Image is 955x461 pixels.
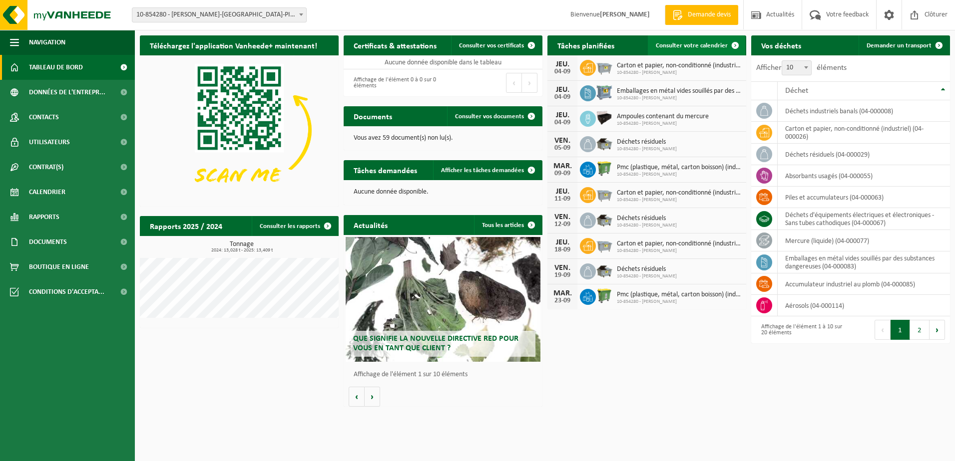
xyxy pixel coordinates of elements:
[617,87,741,95] span: Emballages en métal vides souillés par des substances dangereuses
[617,95,741,101] span: 10-854280 - [PERSON_NAME]
[617,265,677,273] span: Déchets résiduels
[778,122,950,144] td: carton et papier, non-conditionné (industriel) (04-000026)
[930,320,945,340] button: Next
[617,113,709,121] span: Ampoules contenant du mercure
[552,119,572,126] div: 04-09
[596,186,613,203] img: WB-2500-GAL-GY-01
[778,273,950,295] td: accumulateur industriel au plomb (04-000085)
[778,295,950,316] td: aérosols (04-000114)
[455,113,524,120] span: Consulter vos documents
[140,55,339,205] img: Download de VHEPlus App
[344,160,427,180] h2: Tâches demandées
[596,160,613,177] img: WB-0770-HPE-GN-50
[354,189,532,196] p: Aucune donnée disponible.
[756,64,847,72] label: Afficher éléments
[596,84,613,101] img: PB-AP-0800-MET-02-01
[145,248,339,253] span: 2024: 13,028 t - 2025: 13,409 t
[785,87,808,95] span: Déchet
[552,86,572,94] div: JEU.
[596,236,613,253] img: WB-2500-GAL-GY-01
[751,35,811,55] h2: Vos déchets
[552,264,572,272] div: VEN.
[596,135,613,152] img: WB-5000-GAL-GY-01
[617,62,741,70] span: Carton et papier, non-conditionné (industriel)
[552,111,572,119] div: JEU.
[547,35,624,55] h2: Tâches planifiées
[365,387,380,407] button: Volgende
[596,109,613,126] img: PB-LB-1100-HPE-BK-10
[617,121,709,127] span: 10-854280 - [PERSON_NAME]
[552,272,572,279] div: 19-09
[617,299,741,305] span: 10-854280 - [PERSON_NAME]
[867,42,932,49] span: Demander un transport
[552,170,572,177] div: 09-09
[132,8,306,22] span: 10-854280 - ELIA GOUY - GOUY-LEZ-PIÉTON
[349,72,438,94] div: Affichage de l'élément 0 à 0 sur 0 éléments
[596,262,613,279] img: WB-5000-GAL-GY-01
[451,35,541,55] a: Consulter vos certificats
[29,254,89,279] span: Boutique en ligne
[596,287,613,304] img: WB-0770-HPE-GN-50
[552,145,572,152] div: 05-09
[552,289,572,297] div: MAR.
[596,58,613,75] img: WB-2500-GAL-GY-01
[617,240,741,248] span: Carton et papier, non-conditionné (industriel)
[617,273,677,279] span: 10-854280 - [PERSON_NAME]
[778,100,950,122] td: déchets industriels banals (04-000008)
[778,144,950,165] td: déchets résiduels (04-000029)
[29,230,67,254] span: Documents
[648,35,745,55] a: Consulter votre calendrier
[552,221,572,228] div: 12-09
[552,162,572,170] div: MAR.
[140,35,327,55] h2: Téléchargez l'application Vanheede+ maintenant!
[433,160,541,180] a: Afficher les tâches demandées
[859,35,949,55] a: Demander un transport
[552,238,572,246] div: JEU.
[617,248,741,254] span: 10-854280 - [PERSON_NAME]
[778,230,950,251] td: mercure (liquide) (04-000077)
[132,7,307,22] span: 10-854280 - ELIA GOUY - GOUY-LEZ-PIÉTON
[552,60,572,68] div: JEU.
[910,320,930,340] button: 2
[617,146,677,152] span: 10-854280 - [PERSON_NAME]
[506,73,522,93] button: Previous
[617,70,741,76] span: 10-854280 - [PERSON_NAME]
[778,187,950,208] td: Piles et accumulateurs (04-000063)
[344,215,398,234] h2: Actualités
[552,213,572,221] div: VEN.
[252,216,338,236] a: Consulter les rapports
[552,188,572,196] div: JEU.
[617,223,677,229] span: 10-854280 - [PERSON_NAME]
[145,241,339,253] h3: Tonnage
[778,251,950,273] td: emballages en métal vides souillés par des substances dangereuses (04-000083)
[29,30,65,55] span: Navigation
[552,246,572,253] div: 18-09
[522,73,537,93] button: Next
[617,189,741,197] span: Carton et papier, non-conditionné (industriel)
[344,55,542,69] td: Aucune donnée disponible dans le tableau
[29,80,105,105] span: Données de l'entrepr...
[875,320,891,340] button: Previous
[552,68,572,75] div: 04-09
[756,319,846,341] div: Affichage de l'élément 1 à 10 sur 20 éléments
[29,130,70,155] span: Utilisateurs
[29,105,59,130] span: Contacts
[617,215,677,223] span: Déchets résiduels
[552,297,572,304] div: 23-09
[685,10,733,20] span: Demande devis
[617,164,741,172] span: Pmc (plastique, métal, carton boisson) (industriel)
[344,35,447,55] h2: Certificats & attestations
[596,211,613,228] img: WB-5000-GAL-GY-01
[665,5,738,25] a: Demande devis
[617,197,741,203] span: 10-854280 - [PERSON_NAME]
[344,106,402,126] h2: Documents
[778,165,950,187] td: absorbants usagés (04-000055)
[29,180,65,205] span: Calendrier
[617,172,741,178] span: 10-854280 - [PERSON_NAME]
[459,42,524,49] span: Consulter vos certificats
[600,11,650,18] strong: [PERSON_NAME]
[778,208,950,230] td: déchets d'équipements électriques et électroniques - Sans tubes cathodiques (04-000067)
[29,205,59,230] span: Rapports
[354,135,532,142] p: Vous avez 59 document(s) non lu(s).
[349,387,365,407] button: Vorige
